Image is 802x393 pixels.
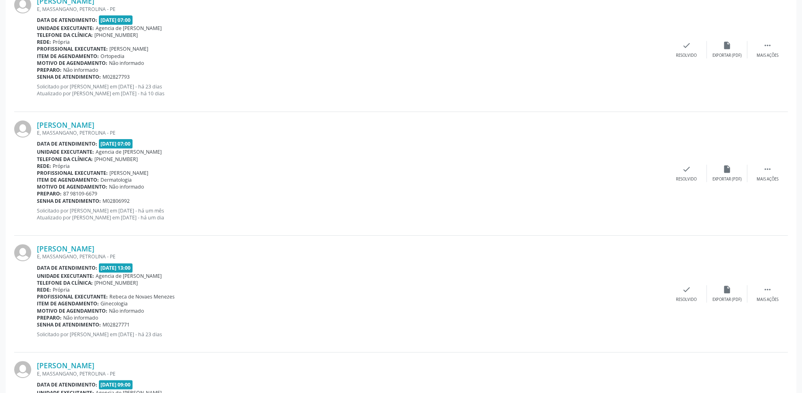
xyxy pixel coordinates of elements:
div: Resolvido [676,53,697,58]
div: Exportar (PDF) [712,176,742,182]
span: Própria [53,163,70,170]
i:  [763,41,772,50]
span: Não informado [63,67,98,73]
b: Profissional executante: [37,45,108,52]
div: Resolvido [676,297,697,303]
span: Dermatologia [101,176,132,183]
div: E, MASSANGANO, PETROLINA - PE [37,129,666,136]
div: Mais ações [757,53,778,58]
span: M02827793 [103,73,130,80]
b: Unidade executante: [37,273,94,279]
b: Item de agendamento: [37,300,99,307]
div: E, MASSANGANO, PETROLINA - PE [37,370,666,377]
i: insert_drive_file [723,41,731,50]
span: M02827771 [103,321,130,328]
b: Telefone da clínica: [37,279,93,286]
b: Senha de atendimento: [37,73,101,80]
span: Própria [53,286,70,293]
span: Não informado [109,60,144,67]
b: Item de agendamento: [37,53,99,60]
b: Data de atendimento: [37,140,97,147]
i: check [682,165,691,174]
b: Item de agendamento: [37,176,99,183]
b: Senha de atendimento: [37,321,101,328]
span: [DATE] 13:00 [99,263,133,273]
b: Rede: [37,39,51,45]
span: 87 98109-6679 [63,190,97,197]
span: Ginecologia [101,300,128,307]
span: [DATE] 09:00 [99,380,133,389]
a: [PERSON_NAME] [37,120,94,129]
span: [PHONE_NUMBER] [94,279,138,286]
b: Data de atendimento: [37,264,97,271]
b: Unidade executante: [37,148,94,155]
i:  [763,165,772,174]
p: Solicitado por [PERSON_NAME] em [DATE] - há um mês Atualizado por [PERSON_NAME] em [DATE] - há um... [37,207,666,221]
span: Rebeca de Novaes Menezes [109,293,175,300]
b: Telefone da clínica: [37,32,93,39]
span: Agencia de [PERSON_NAME] [96,273,162,279]
span: Agencia de [PERSON_NAME] [96,25,162,32]
span: [PHONE_NUMBER] [94,32,138,39]
div: Exportar (PDF) [712,297,742,303]
b: Preparo: [37,314,62,321]
span: [PERSON_NAME] [109,45,148,52]
span: Não informado [109,307,144,314]
i:  [763,285,772,294]
span: [PERSON_NAME] [109,170,148,176]
b: Motivo de agendamento: [37,307,107,314]
b: Telefone da clínica: [37,156,93,163]
span: [DATE] 07:00 [99,15,133,25]
span: M02806992 [103,198,130,204]
p: Solicitado por [PERSON_NAME] em [DATE] - há 23 dias [37,331,666,338]
span: [PHONE_NUMBER] [94,156,138,163]
span: Ortopedia [101,53,124,60]
img: img [14,120,31,137]
b: Rede: [37,286,51,293]
a: [PERSON_NAME] [37,244,94,253]
img: img [14,361,31,378]
span: [DATE] 07:00 [99,139,133,148]
b: Unidade executante: [37,25,94,32]
div: E, MASSANGANO, PETROLINA - PE [37,253,666,260]
b: Rede: [37,163,51,170]
i: insert_drive_file [723,285,731,294]
i: check [682,41,691,50]
b: Profissional executante: [37,170,108,176]
b: Data de atendimento: [37,17,97,24]
b: Preparo: [37,190,62,197]
i: check [682,285,691,294]
b: Senha de atendimento: [37,198,101,204]
b: Profissional executante: [37,293,108,300]
span: Própria [53,39,70,45]
div: Mais ações [757,297,778,303]
b: Motivo de agendamento: [37,60,107,67]
a: [PERSON_NAME] [37,361,94,370]
div: E, MASSANGANO, PETROLINA - PE [37,6,666,13]
span: Agencia de [PERSON_NAME] [96,148,162,155]
img: img [14,244,31,261]
div: Exportar (PDF) [712,53,742,58]
p: Solicitado por [PERSON_NAME] em [DATE] - há 23 dias Atualizado por [PERSON_NAME] em [DATE] - há 1... [37,83,666,97]
i: insert_drive_file [723,165,731,174]
div: Resolvido [676,176,697,182]
b: Motivo de agendamento: [37,183,107,190]
div: Mais ações [757,176,778,182]
span: Não informado [63,314,98,321]
b: Preparo: [37,67,62,73]
span: Não informado [109,183,144,190]
b: Data de atendimento: [37,381,97,388]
